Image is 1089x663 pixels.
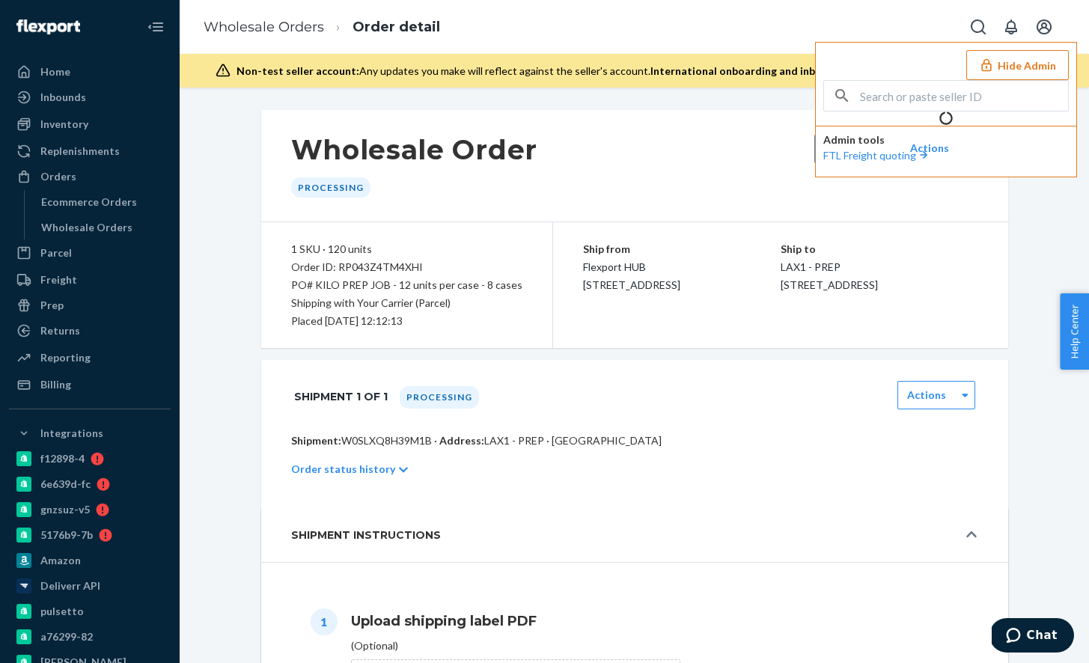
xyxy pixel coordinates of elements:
[963,12,993,42] button: Open Search Box
[910,141,949,156] label: Actions
[40,64,70,79] div: Home
[237,64,1038,79] div: Any updates you make will reflect against the seller's account.
[40,272,77,287] div: Freight
[291,462,395,477] p: Order status history
[40,528,93,543] div: 5176b9-7b
[860,81,1068,111] input: Search or paste seller ID
[583,260,680,291] span: Flexport HUB [STREET_ADDRESS]
[9,268,171,292] a: Freight
[907,388,946,403] label: Actions
[1029,12,1059,42] button: Open account menu
[291,312,522,330] div: Placed [DATE] 12:12:13
[439,434,484,447] span: Address:
[9,346,171,370] a: Reporting
[9,498,171,522] a: gnzsuz-v5
[291,434,341,447] span: Shipment:
[34,190,171,214] a: Ecommerce Orders
[291,294,522,312] p: Shipping with Your Carrier (Parcel)
[40,323,80,338] div: Returns
[9,165,171,189] a: Orders
[192,5,452,49] ol: breadcrumbs
[40,502,90,517] div: gnzsuz-v5
[16,19,80,34] img: Flexport logo
[781,260,878,291] span: LAX1 - PREP [STREET_ADDRESS]
[40,629,93,644] div: a76299-82
[400,386,479,409] div: Processing
[9,373,171,397] a: Billing
[40,245,72,260] div: Parcel
[9,523,171,547] a: 5176b9-7b
[261,508,1008,562] button: Shipment Instructions
[41,195,137,210] div: Ecommerce Orders
[291,276,522,294] div: PO# KILO PREP JOB - 12 units per case - 8 cases
[237,64,359,77] span: Non-test seller account:
[40,117,88,132] div: Inventory
[823,132,1069,147] p: Admin tools
[40,578,100,593] div: Deliverr API
[291,240,522,258] div: 1 SKU · 120 units
[291,177,370,198] div: Processing
[9,241,171,265] a: Parcel
[9,319,171,343] a: Returns
[40,426,103,441] div: Integrations
[353,19,440,35] a: Order detail
[291,433,978,448] p: W0SLXQ8H39M1B · LAX1 - PREP · [GEOGRAPHIC_DATA]
[9,447,171,471] a: f12898-4
[992,618,1074,656] iframe: Opens a widget where you can chat to one of our agents
[9,293,171,317] a: Prep
[823,149,931,162] a: FTL Freight quoting
[40,477,91,492] div: 6e639d-fc
[9,421,171,445] button: Integrations
[40,169,76,184] div: Orders
[9,549,171,572] a: Amazon
[9,472,171,496] a: 6e639d-fc
[294,381,388,412] h1: Shipment 1 of 1
[9,85,171,109] a: Inbounds
[9,60,171,84] a: Home
[40,298,64,313] div: Prep
[351,611,978,631] h1: Upload shipping label PDF
[40,604,84,619] div: pulsetto
[9,574,171,598] a: Deliverr API
[141,12,171,42] button: Close Navigation
[291,526,441,544] h5: Shipment Instructions
[650,64,1038,77] span: International onboarding and inbounding may not work during impersonation.
[311,608,338,635] span: 1
[9,112,171,136] a: Inventory
[291,134,538,165] h1: Wholesale Order
[9,139,171,163] a: Replenishments
[996,12,1026,42] button: Open notifications
[781,240,978,258] p: Ship to
[40,451,85,466] div: f12898-4
[291,258,522,276] div: Order ID: RP043Z4TM4XHI
[9,625,171,649] a: a76299-82
[204,19,324,35] a: Wholesale Orders
[966,50,1069,80] button: Hide Admin
[41,220,132,235] div: Wholesale Orders
[40,144,120,159] div: Replenishments
[583,240,781,258] p: Ship from
[40,377,71,392] div: Billing
[40,90,86,105] div: Inbounds
[40,350,91,365] div: Reporting
[34,216,171,239] a: Wholesale Orders
[814,134,888,164] button: Duplicate
[351,638,978,653] label: (Optional)
[40,553,81,568] div: Amazon
[1060,293,1089,370] button: Help Center
[9,599,171,623] a: pulsetto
